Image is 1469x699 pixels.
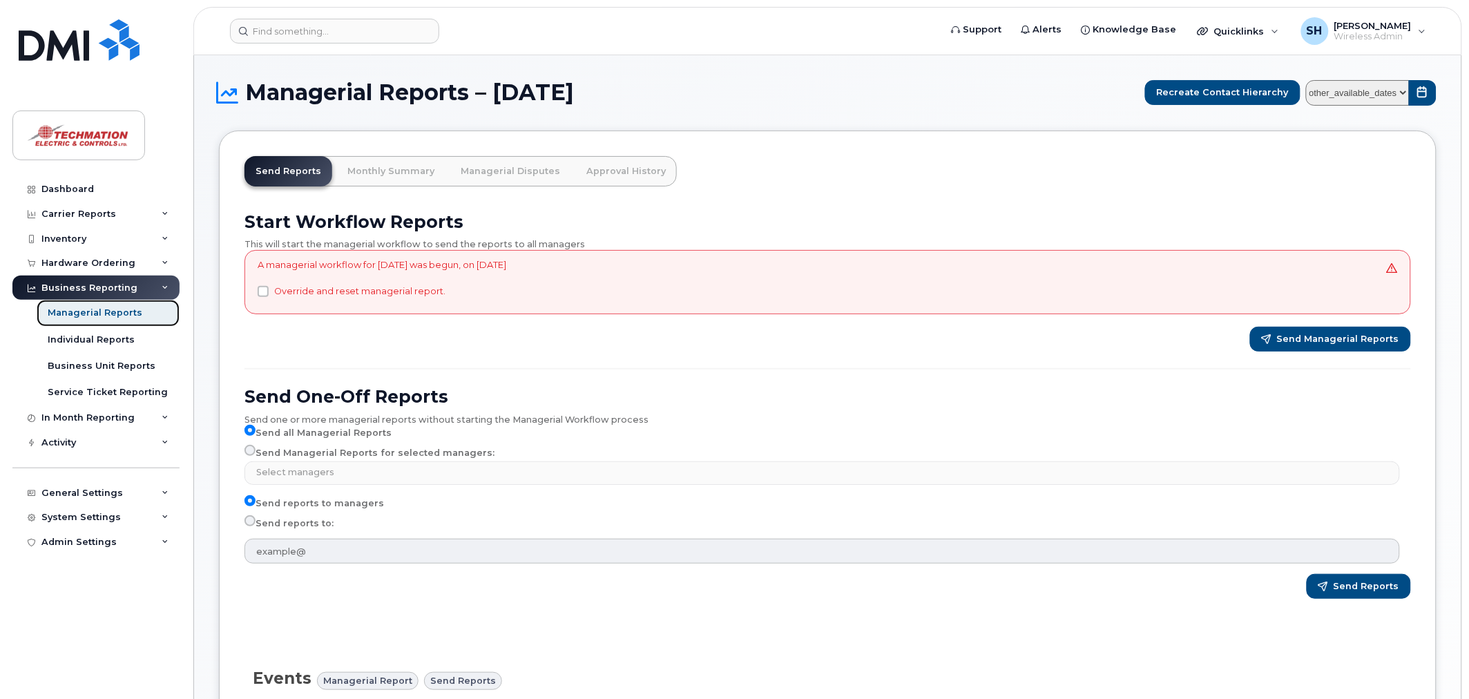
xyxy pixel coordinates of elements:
[244,495,256,506] input: Send reports to managers
[274,283,445,300] label: Override and reset managerial report.
[244,515,334,532] label: Send reports to:
[1277,333,1399,345] span: Send Managerial Reports
[1334,580,1399,593] span: Send Reports
[244,408,1411,425] div: Send one or more managerial reports without starting the Managerial Workflow process
[1307,574,1411,599] button: Send Reports
[430,674,496,687] span: Send reports
[323,674,412,687] span: Managerial Report
[1157,86,1289,99] span: Recreate Contact Hierarchy
[244,425,392,441] label: Send all Managerial Reports
[244,539,1400,564] input: example@
[258,258,506,307] div: A managerial workflow for [DATE] was begun, on [DATE]
[244,445,495,461] label: Send Managerial Reports for selected managers:
[245,82,574,103] span: Managerial Reports – [DATE]
[244,445,256,456] input: Send Managerial Reports for selected managers:
[244,211,1411,232] h2: Start Workflow Reports
[244,232,1411,250] div: This will start the managerial workflow to send the reports to all managers
[244,425,256,436] input: Send all Managerial Reports
[450,156,571,186] a: Managerial Disputes
[244,515,256,526] input: Send reports to:
[244,495,384,512] label: Send reports to managers
[1250,327,1411,352] button: Send Managerial Reports
[1145,80,1300,105] button: Recreate Contact Hierarchy
[336,156,445,186] a: Monthly Summary
[244,156,332,186] a: Send Reports
[253,669,311,688] span: Events
[575,156,677,186] a: Approval History
[244,386,1411,407] h2: Send One-Off Reports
